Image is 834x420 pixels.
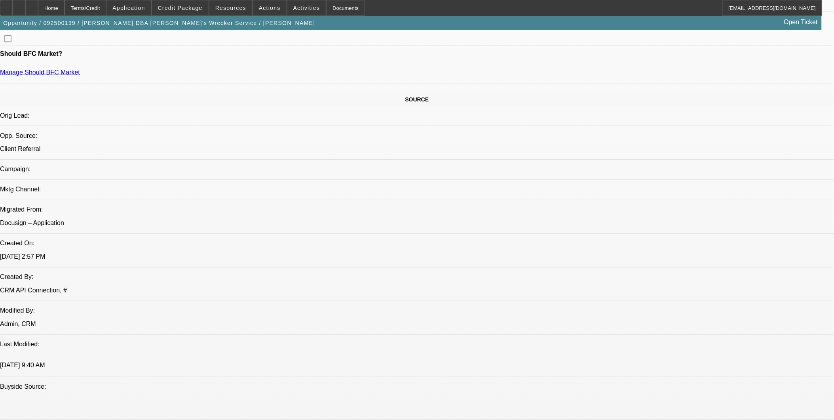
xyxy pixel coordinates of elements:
span: Activities [293,5,320,11]
a: Open Ticket [781,15,821,29]
button: Application [106,0,151,15]
span: SOURCE [405,96,429,103]
span: Resources [215,5,246,11]
span: Opportunity / 092500139 / [PERSON_NAME] DBA [PERSON_NAME]'s Wrecker Service / [PERSON_NAME] [3,20,315,26]
span: Credit Package [158,5,203,11]
span: Actions [259,5,281,11]
button: Activities [287,0,326,15]
button: Credit Package [152,0,209,15]
button: Actions [253,0,287,15]
button: Resources [209,0,252,15]
span: Application [112,5,145,11]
